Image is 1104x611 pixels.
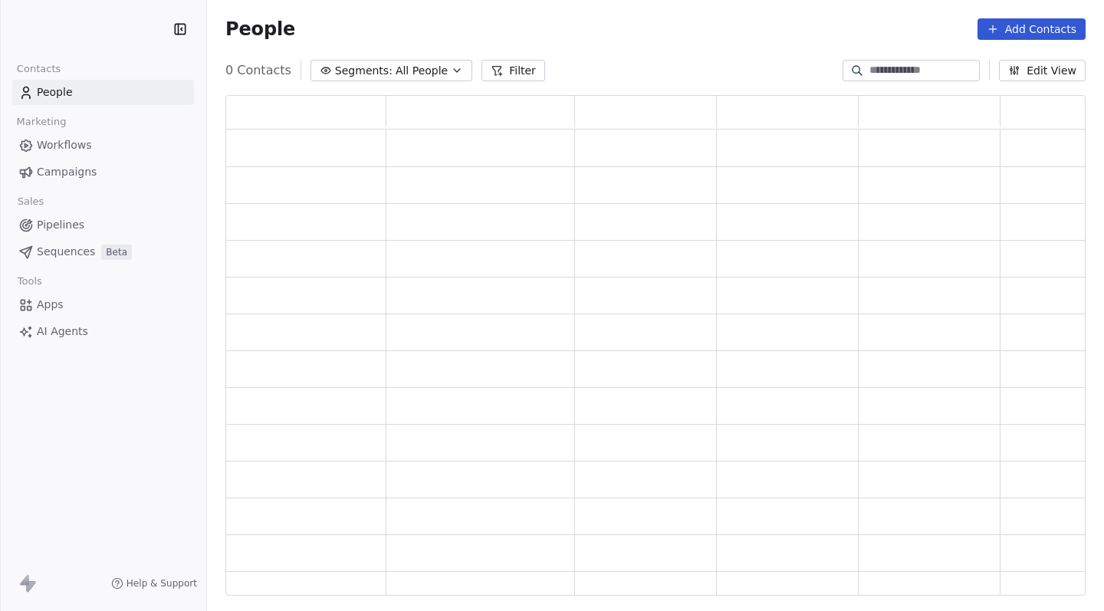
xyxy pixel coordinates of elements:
[335,63,393,79] span: Segments:
[101,245,132,260] span: Beta
[12,80,194,105] a: People
[12,212,194,238] a: Pipelines
[37,324,88,340] span: AI Agents
[10,57,67,80] span: Contacts
[37,164,97,180] span: Campaigns
[978,18,1086,40] button: Add Contacts
[37,84,73,100] span: People
[12,292,194,317] a: Apps
[11,190,51,213] span: Sales
[37,137,92,153] span: Workflows
[396,63,448,79] span: All People
[12,159,194,185] a: Campaigns
[12,133,194,158] a: Workflows
[127,577,197,590] span: Help & Support
[111,577,197,590] a: Help & Support
[481,60,545,81] button: Filter
[11,270,48,293] span: Tools
[225,61,291,80] span: 0 Contacts
[10,110,73,133] span: Marketing
[12,319,194,344] a: AI Agents
[12,239,194,264] a: SequencesBeta
[999,60,1086,81] button: Edit View
[37,297,64,313] span: Apps
[37,217,84,233] span: Pipelines
[37,244,95,260] span: Sequences
[225,18,295,41] span: People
